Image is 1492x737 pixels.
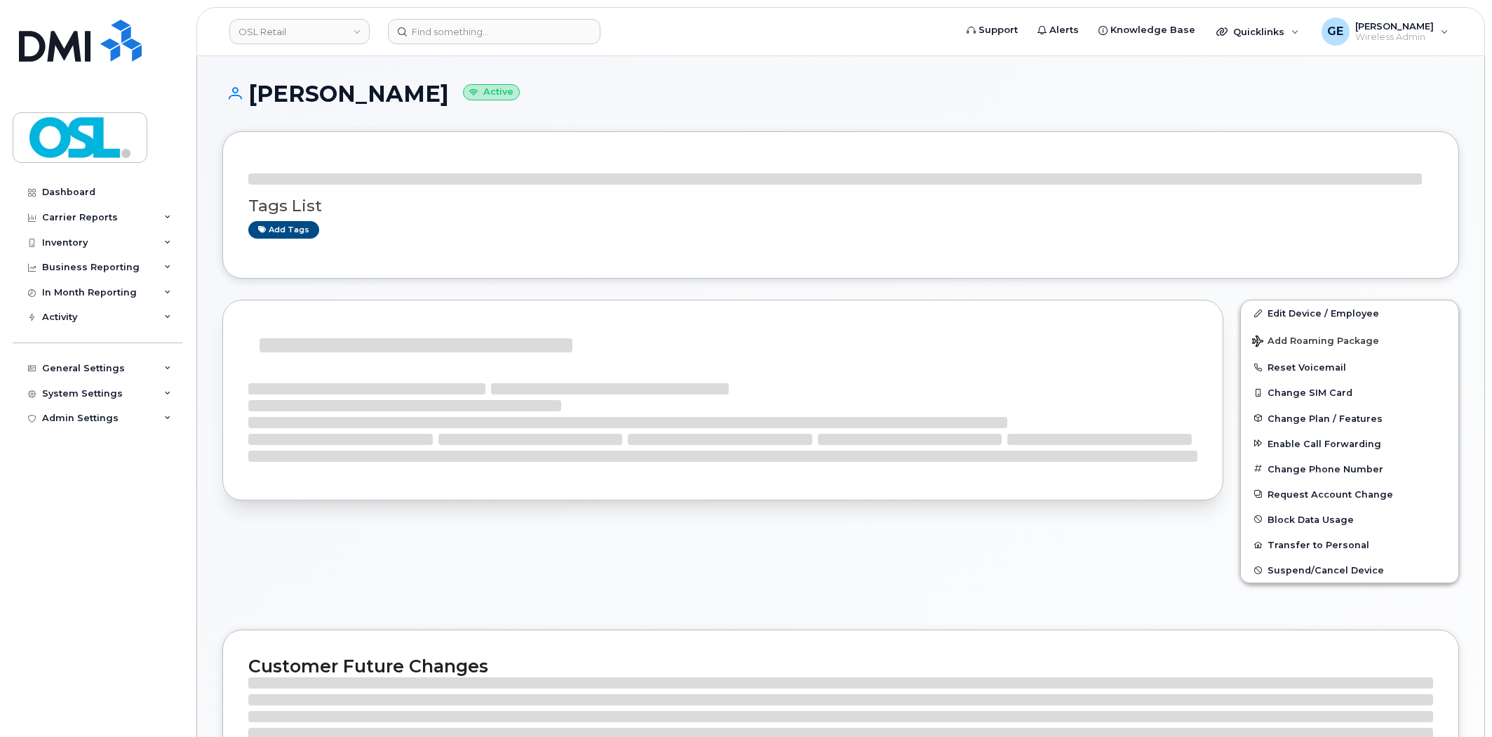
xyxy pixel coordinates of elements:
[463,84,520,100] small: Active
[222,81,1459,106] h1: [PERSON_NAME]
[1241,532,1458,557] button: Transfer to Personal
[1241,431,1458,456] button: Enable Call Forwarding
[1241,406,1458,431] button: Change Plan / Features
[1241,507,1458,532] button: Block Data Usage
[1241,300,1458,326] a: Edit Device / Employee
[1241,456,1458,482] button: Change Phone Number
[248,656,1433,677] h2: Customer Future Changes
[1241,354,1458,380] button: Reset Voicemail
[1268,438,1381,449] span: Enable Call Forwarding
[1268,413,1383,423] span: Change Plan / Features
[1241,326,1458,354] button: Add Roaming Package
[248,221,319,239] a: Add tags
[248,197,1433,215] h3: Tags List
[1268,565,1384,576] span: Suspend/Cancel Device
[1241,482,1458,507] button: Request Account Change
[1241,380,1458,405] button: Change SIM Card
[1252,336,1379,349] span: Add Roaming Package
[1241,557,1458,583] button: Suspend/Cancel Device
